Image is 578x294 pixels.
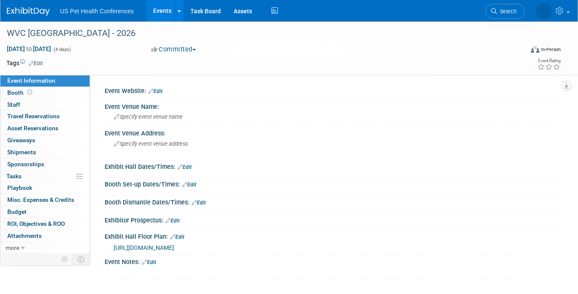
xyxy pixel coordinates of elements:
[105,84,561,96] div: Event Website:
[7,208,27,215] span: Budget
[7,89,34,96] span: Booth
[105,230,561,241] div: Exhibit Hall Floor Plan:
[0,135,90,146] a: Giveaways
[105,196,561,207] div: Booth Dismantle Dates/Times:
[25,45,33,52] span: to
[105,127,561,138] div: Event Venue Address:
[7,232,42,239] span: Attachments
[170,234,184,240] a: Edit
[7,125,58,132] span: Asset Reservations
[0,182,90,194] a: Playbook
[0,171,90,182] a: Tasks
[536,3,552,19] img: Adriana Zardus
[497,8,517,15] span: Search
[192,200,206,206] a: Edit
[0,194,90,206] a: Misc. Expenses & Credits
[0,206,90,218] a: Budget
[53,47,71,52] span: (4 days)
[7,101,20,108] span: Staff
[6,173,21,180] span: Tasks
[0,159,90,170] a: Sponsorships
[7,196,74,203] span: Misc. Expenses & Credits
[7,7,50,16] img: ExhibitDay
[0,218,90,230] a: ROI, Objectives & ROO
[541,46,561,53] div: In-Person
[60,8,134,15] span: US Pet Health Conferences
[0,123,90,134] a: Asset Reservations
[0,87,90,99] a: Booth
[114,114,183,120] span: Specify event venue name
[7,137,35,144] span: Giveaways
[26,89,34,96] span: Booth not reserved yet
[7,184,32,191] span: Playbook
[114,141,188,147] span: Specify event venue address
[105,178,561,189] div: Booth Set-up Dates/Times:
[7,220,65,227] span: ROI, Objectives & ROO
[537,59,560,63] div: Event Rating
[166,218,180,224] a: Edit
[182,182,196,188] a: Edit
[72,254,90,265] td: Toggle Event Tabs
[148,88,163,94] a: Edit
[479,45,561,57] div: Event Format
[57,254,72,265] td: Personalize Event Tab Strip
[105,214,561,225] div: Exhibitor Prospectus:
[148,45,199,54] button: Committed
[7,77,55,84] span: Event Information
[6,59,43,67] td: Tags
[531,46,539,53] img: Format-Inperson.png
[105,255,561,267] div: Event Notes:
[142,259,156,265] a: Edit
[0,242,90,254] a: more
[485,4,525,19] a: Search
[29,60,43,66] a: Edit
[105,100,561,111] div: Event Venue Name:
[4,26,514,41] div: WVC [GEOGRAPHIC_DATA] - 2026
[7,149,36,156] span: Shipments
[0,230,90,242] a: Attachments
[7,113,60,120] span: Travel Reservations
[0,75,90,87] a: Event Information
[6,45,51,53] span: [DATE] [DATE]
[7,161,44,168] span: Sponsorships
[178,164,192,170] a: Edit
[114,244,174,251] a: [URL][DOMAIN_NAME]
[0,111,90,122] a: Travel Reservations
[105,160,561,171] div: Exhibit Hall Dates/Times:
[0,99,90,111] a: Staff
[6,244,19,251] span: more
[0,147,90,158] a: Shipments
